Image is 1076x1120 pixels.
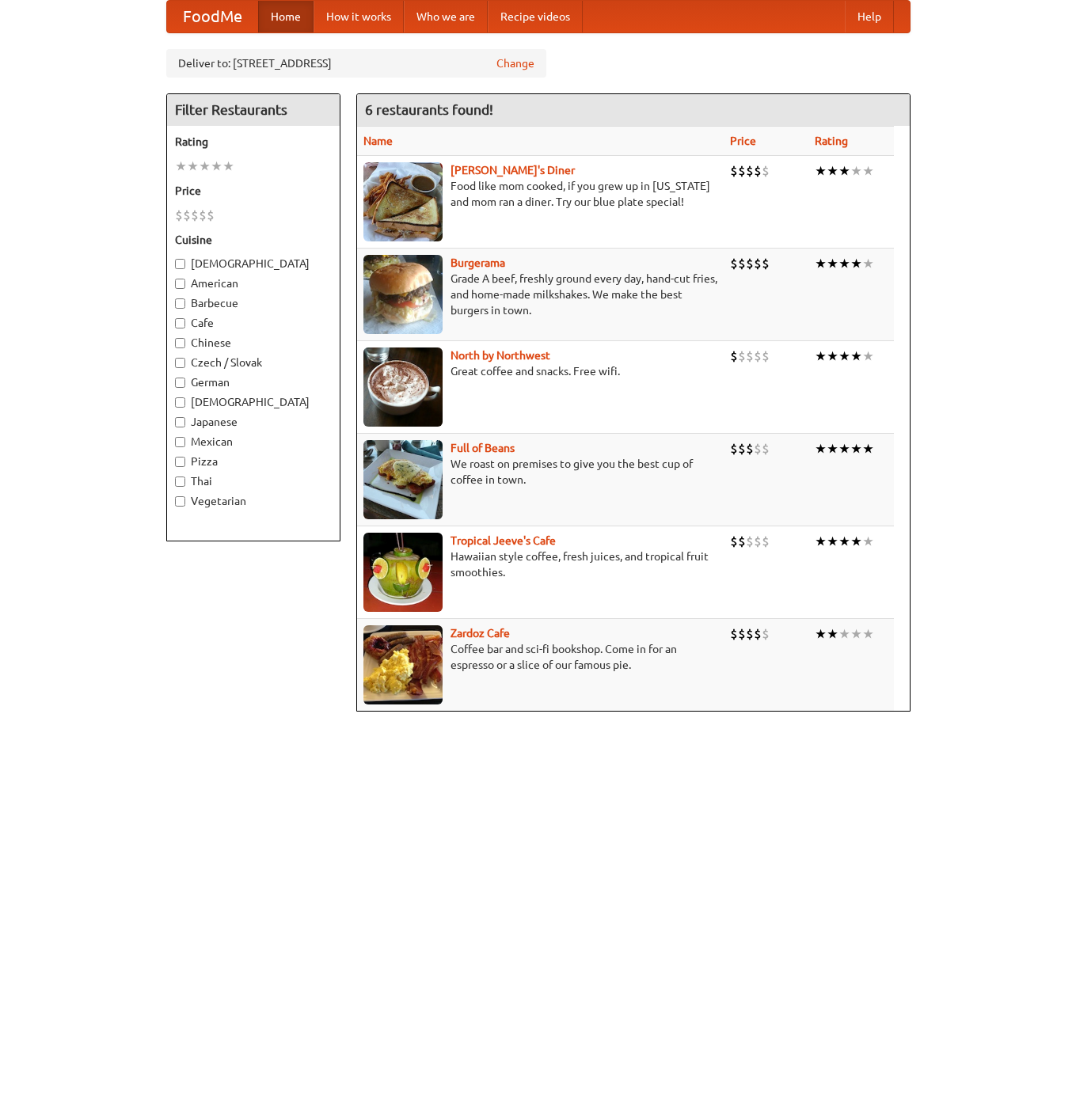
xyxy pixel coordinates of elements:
[175,298,185,309] input: Barbecue
[762,162,770,180] li: $
[451,534,556,547] b: Tropical Jeeve's Cafe
[754,625,762,643] li: $
[488,1,583,32] a: Recipe videos
[862,533,874,550] li: ★
[845,1,894,32] a: Help
[167,1,258,32] a: FoodMe
[762,625,770,643] li: $
[730,162,738,180] li: $
[746,255,754,272] li: $
[175,207,183,224] li: $
[175,374,332,390] label: German
[175,434,332,450] label: Mexican
[738,440,746,457] li: $
[862,625,874,643] li: ★
[191,207,199,224] li: $
[730,347,738,365] li: $
[175,454,332,469] label: Pizza
[187,158,199,175] li: ★
[850,255,862,272] li: ★
[183,207,191,224] li: $
[746,347,754,365] li: $
[363,456,717,488] p: We roast on premises to give you the best cup of coffee in town.
[451,164,575,177] a: [PERSON_NAME]'s Diner
[314,1,404,32] a: How it works
[827,162,838,180] li: ★
[363,178,717,210] p: Food like mom cooked, if you grew up in [US_STATE] and mom ran a diner. Try our blue plate special!
[175,496,185,507] input: Vegetarian
[827,347,838,365] li: ★
[363,347,443,427] img: north.jpg
[207,207,215,224] li: $
[838,440,850,457] li: ★
[175,414,332,430] label: Japanese
[199,207,207,224] li: $
[738,162,746,180] li: $
[862,440,874,457] li: ★
[815,162,827,180] li: ★
[199,158,211,175] li: ★
[815,625,827,643] li: ★
[404,1,488,32] a: Who we are
[175,318,185,328] input: Cafe
[850,533,862,550] li: ★
[838,255,850,272] li: ★
[175,338,185,348] input: Chinese
[451,627,510,640] a: Zardoz Cafe
[815,533,827,550] li: ★
[862,255,874,272] li: ★
[175,259,185,269] input: [DEMOGRAPHIC_DATA]
[451,442,515,454] a: Full of Beans
[754,255,762,272] li: $
[363,363,717,379] p: Great coffee and snacks. Free wifi.
[363,641,717,673] p: Coffee bar and sci-fi bookshop. Come in for an espresso or a slice of our famous pie.
[730,440,738,457] li: $
[175,437,185,447] input: Mexican
[815,135,848,147] a: Rating
[838,347,850,365] li: ★
[815,255,827,272] li: ★
[166,49,546,78] div: Deliver to: [STREET_ADDRESS]
[175,183,332,199] h5: Price
[762,255,770,272] li: $
[175,232,332,248] h5: Cuisine
[762,533,770,550] li: $
[211,158,222,175] li: ★
[175,355,332,370] label: Czech / Slovak
[746,440,754,457] li: $
[762,440,770,457] li: $
[451,256,505,269] a: Burgerama
[175,315,332,331] label: Cafe
[838,162,850,180] li: ★
[175,476,185,487] input: Thai
[175,335,332,351] label: Chinese
[363,255,443,334] img: burgerama.jpg
[746,533,754,550] li: $
[738,255,746,272] li: $
[175,378,185,388] input: German
[175,397,185,408] input: [DEMOGRAPHIC_DATA]
[738,347,746,365] li: $
[496,55,534,71] a: Change
[175,417,185,427] input: Japanese
[762,347,770,365] li: $
[451,349,550,362] b: North by Northwest
[862,347,874,365] li: ★
[746,625,754,643] li: $
[754,440,762,457] li: $
[754,533,762,550] li: $
[175,295,332,311] label: Barbecue
[175,394,332,410] label: [DEMOGRAPHIC_DATA]
[175,158,187,175] li: ★
[175,134,332,150] h5: Rating
[175,457,185,467] input: Pizza
[827,255,838,272] li: ★
[222,158,234,175] li: ★
[815,440,827,457] li: ★
[363,625,443,704] img: zardoz.jpg
[363,440,443,519] img: beans.jpg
